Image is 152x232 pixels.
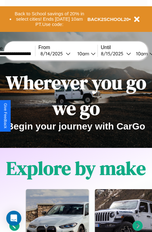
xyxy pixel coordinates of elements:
button: 8/14/2025 [39,50,72,57]
button: 10am [72,50,97,57]
button: Back to School savings of 20% in select cities! Ends [DATE] 10am PT.Use code: [12,9,87,29]
b: BACK2SCHOOL20 [87,17,129,22]
div: Give Feedback [3,103,8,129]
h1: Explore by make [6,155,146,181]
div: 10am [133,51,149,57]
label: From [39,45,97,50]
div: 10am [74,51,91,57]
div: 8 / 14 / 2025 [40,51,66,57]
div: 8 / 15 / 2025 [101,51,126,57]
div: Open Intercom Messenger [6,211,21,226]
